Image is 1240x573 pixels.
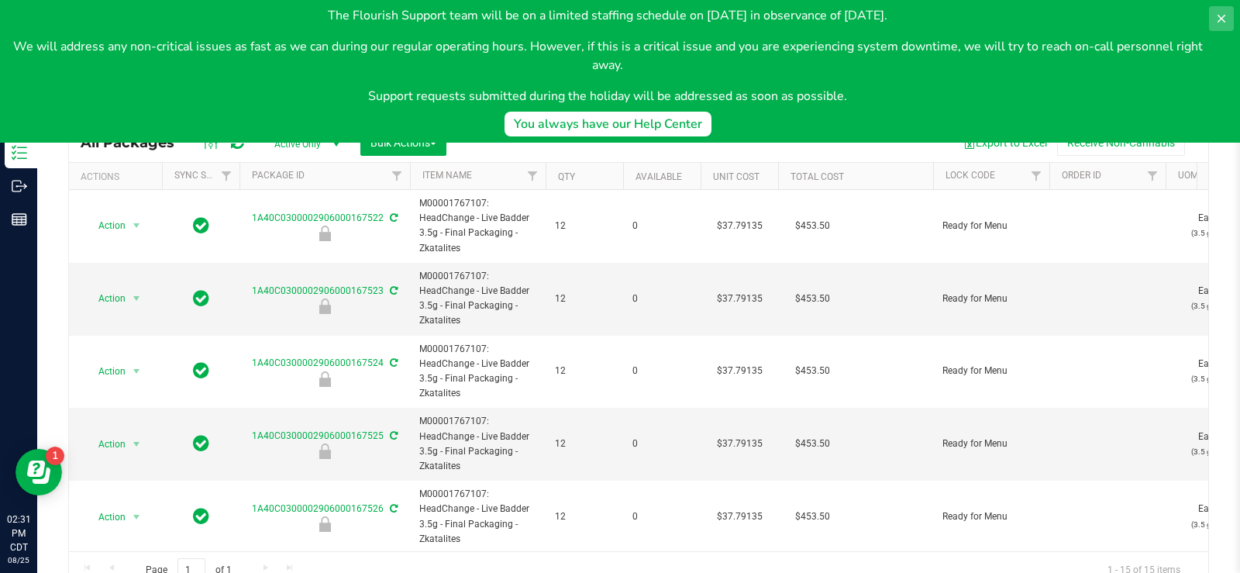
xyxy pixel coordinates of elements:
a: Item Name [422,170,472,181]
a: Qty [558,171,575,182]
inline-svg: Outbound [12,178,27,194]
span: Sync from Compliance System [387,357,398,368]
div: Ready for Menu [237,516,412,532]
span: Action [84,288,126,309]
span: 12 [555,219,614,233]
a: Filter [214,163,239,189]
span: M00001767107: HeadChange - Live Badder 3.5g - Final Packaging - Zkatalites [419,414,536,474]
span: In Sync [193,288,209,309]
div: Ready for Menu [237,299,412,314]
p: 08/25 [7,554,30,566]
div: Ready for Menu [237,444,412,459]
span: select [127,361,146,382]
span: M00001767107: HeadChange - Live Badder 3.5g - Final Packaging - Zkatalites [419,487,536,547]
span: 0 [632,292,691,306]
p: The Flourish Support team will be on a limited staffing schedule on [DATE] in observance of [DATE]. [12,6,1203,25]
span: $453.50 [787,360,838,382]
span: 12 [555,509,614,524]
span: select [127,288,146,309]
span: $453.50 [787,506,838,528]
span: Sync from Compliance System [387,285,398,296]
a: Filter [520,163,546,189]
span: Sync from Compliance System [387,212,398,223]
div: Actions [81,171,156,182]
span: Sync from Compliance System [387,503,398,514]
iframe: Resource center [15,449,62,495]
span: Action [84,361,126,382]
span: M00001767107: HeadChange - Live Badder 3.5g - Final Packaging - Zkatalites [419,342,536,402]
a: Lock Code [945,170,995,181]
a: 1A40C0300002906000167525 [252,430,384,441]
span: In Sync [193,360,209,381]
a: UOM [1178,170,1198,181]
span: Ready for Menu [942,509,1040,524]
inline-svg: Inventory [12,145,27,161]
span: $453.50 [787,215,838,237]
span: Action [84,506,126,528]
a: Filter [1024,163,1049,189]
td: $37.79135 [701,190,778,263]
iframe: Resource center unread badge [46,447,64,465]
p: 02:31 PM CDT [7,513,30,554]
td: $37.79135 [701,408,778,481]
span: 0 [632,509,691,524]
span: Sync from Compliance System [387,430,398,441]
span: 0 [632,364,691,378]
td: $37.79135 [701,481,778,554]
td: $37.79135 [701,336,778,409]
td: $37.79135 [701,263,778,336]
span: M00001767107: HeadChange - Live Badder 3.5g - Final Packaging - Zkatalites [419,196,536,256]
span: 0 [632,219,691,233]
a: Total Cost [790,171,844,182]
p: We will address any non-critical issues as fast as we can during our regular operating hours. How... [12,37,1203,74]
p: Support requests submitted during the holiday will be addressed as soon as possible. [12,87,1203,105]
span: In Sync [193,433,209,454]
a: Filter [1140,163,1166,189]
span: 0 [632,437,691,451]
span: select [127,215,146,236]
div: Ready for Menu [237,371,412,387]
a: Sync Status [174,170,234,181]
a: 1A40C0300002906000167526 [252,503,384,514]
a: 1A40C0300002906000167522 [252,212,384,223]
span: In Sync [193,215,209,236]
span: Bulk Actions [370,136,436,149]
span: In Sync [193,506,209,527]
span: $453.50 [787,433,838,455]
a: Order Id [1062,170,1101,181]
inline-svg: Reports [12,212,27,227]
span: select [127,506,146,528]
span: Ready for Menu [942,219,1040,233]
span: select [127,433,146,455]
span: 12 [555,292,614,306]
div: Ready for Menu [237,226,412,241]
span: Ready for Menu [942,437,1040,451]
div: You always have our Help Center [514,115,702,133]
a: 1A40C0300002906000167524 [252,357,384,368]
a: Filter [384,163,410,189]
a: Package ID [252,170,305,181]
a: Available [635,171,682,182]
span: Ready for Menu [942,292,1040,306]
span: 12 [555,364,614,378]
span: Ready for Menu [942,364,1040,378]
a: Unit Cost [713,171,759,182]
span: Action [84,215,126,236]
a: 1A40C0300002906000167523 [252,285,384,296]
span: 12 [555,437,614,451]
span: $453.50 [787,288,838,310]
span: Action [84,433,126,455]
span: M00001767107: HeadChange - Live Badder 3.5g - Final Packaging - Zkatalites [419,269,536,329]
